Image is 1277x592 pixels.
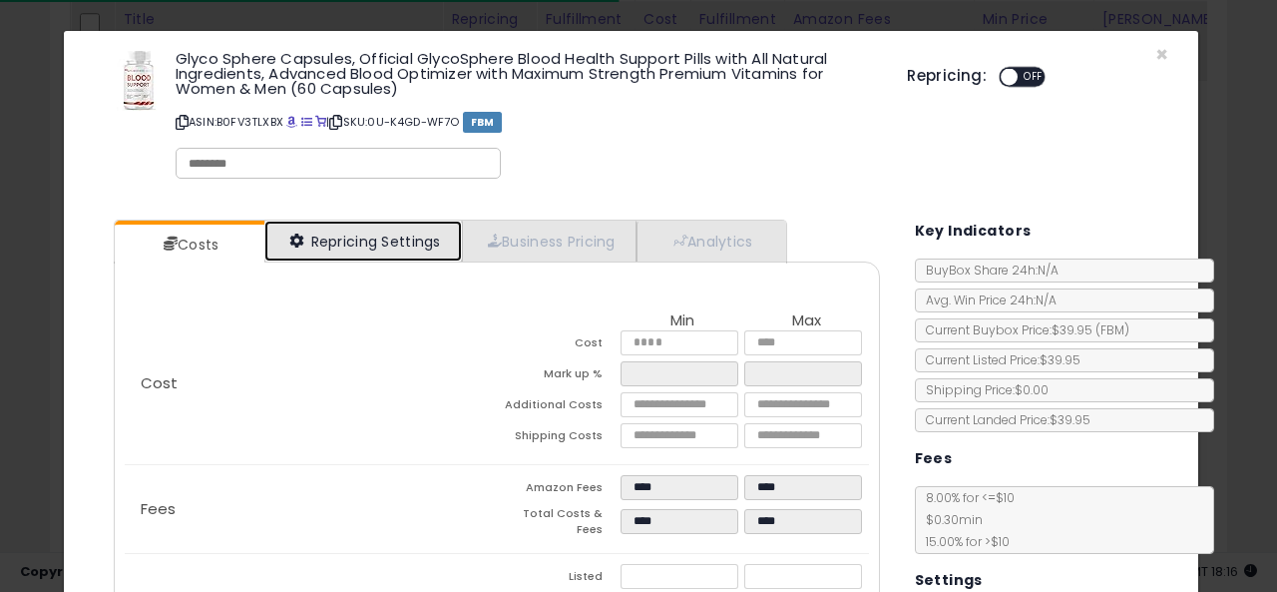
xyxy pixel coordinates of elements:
td: Mark up % [497,361,621,392]
td: Additional Costs [497,392,621,423]
span: Current Landed Price: $39.95 [916,411,1090,428]
img: 41TMXMCkRtL._SL60_.jpg [109,51,169,111]
span: BuyBox Share 24h: N/A [916,262,1059,279]
span: Shipping Price: $0.00 [916,381,1049,398]
a: Analytics [637,221,784,262]
span: ( FBM ) [1095,321,1129,338]
span: Current Buybox Price: [916,321,1129,338]
p: Fees [125,501,497,517]
span: OFF [1018,69,1049,86]
span: Current Listed Price: $39.95 [916,351,1080,368]
td: Shipping Costs [497,423,621,454]
span: × [1155,40,1168,69]
span: $39.95 [1052,321,1129,338]
h3: Glyco Sphere Capsules, Official GlycoSphere Blood Health Support Pills with All Natural Ingredien... [176,51,877,96]
span: FBM [463,112,503,133]
a: Repricing Settings [264,221,462,262]
h5: Fees [915,446,953,471]
a: Your listing only [315,114,326,130]
span: Avg. Win Price 24h: N/A [916,292,1057,308]
p: ASIN: B0FV3TLXBX | SKU: 0U-K4GD-WF7O [176,106,877,138]
a: All offer listings [301,114,312,130]
td: Amazon Fees [497,475,621,506]
th: Min [621,312,744,330]
span: 15.00 % for > $10 [916,533,1010,550]
a: Business Pricing [462,221,637,262]
td: Total Costs & Fees [497,506,621,543]
h5: Repricing: [907,68,987,84]
span: $0.30 min [916,511,983,528]
p: Cost [125,375,497,391]
a: Costs [115,225,262,265]
a: BuyBox page [286,114,297,130]
td: Cost [497,330,621,361]
span: 8.00 % for <= $10 [916,489,1015,550]
th: Max [744,312,868,330]
h5: Key Indicators [915,219,1032,244]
